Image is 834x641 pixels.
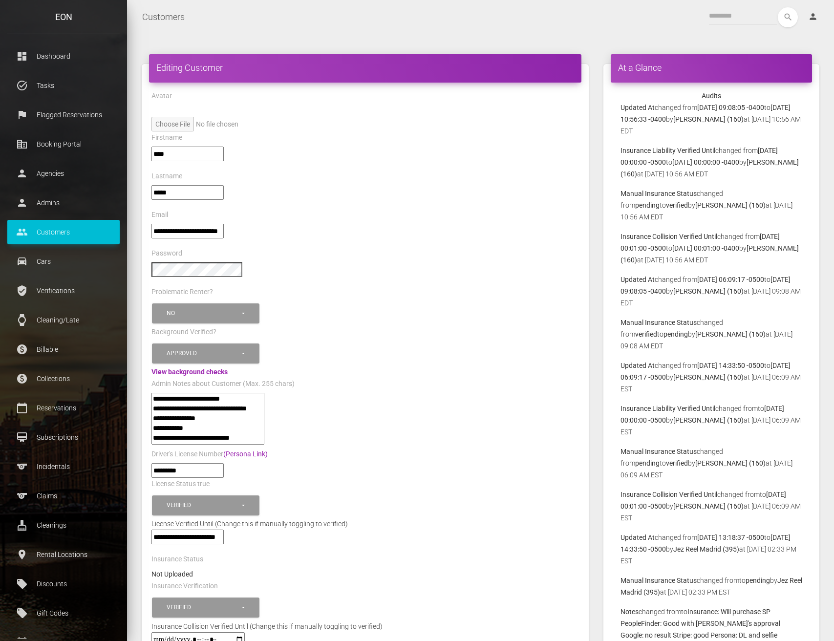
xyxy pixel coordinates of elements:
[697,276,764,283] b: [DATE] 06:09:17 -0500
[15,107,112,122] p: Flagged Reservations
[167,603,240,612] div: Verified
[7,425,120,449] a: card_membership Subscriptions
[167,309,240,318] div: No
[7,513,120,537] a: cleaning_services Cleanings
[673,545,739,553] b: Jez Reel Madrid (395)
[151,287,213,297] label: Problematic Renter?
[702,92,721,100] strong: Audits
[15,313,112,327] p: Cleaning/Late
[152,343,259,363] button: Approved
[620,403,802,438] p: changed from to by at [DATE] 06:09 AM EST
[152,598,259,618] button: Verified
[746,577,770,584] b: pending
[666,459,688,467] b: verified
[620,231,802,266] p: changed from to by at [DATE] 10:56 AM EDT
[618,62,805,74] h4: At a Glance
[15,283,112,298] p: Verifications
[7,337,120,362] a: paid Billable
[15,489,112,503] p: Claims
[151,249,182,258] label: Password
[15,401,112,415] p: Reservations
[673,115,744,123] b: [PERSON_NAME] (160)
[672,158,739,166] b: [DATE] 00:00:00 -0400
[620,233,717,240] b: Insurance Collision Verified Until
[673,416,744,424] b: [PERSON_NAME] (160)
[151,368,228,376] a: View background checks
[620,104,655,111] b: Updated At
[15,518,112,533] p: Cleanings
[7,396,120,420] a: calendar_today Reservations
[7,132,120,156] a: corporate_fare Booking Portal
[15,166,112,181] p: Agencies
[620,360,802,395] p: changed from to by at [DATE] 06:09 AM EST
[7,484,120,508] a: sports Claims
[695,201,766,209] b: [PERSON_NAME] (160)
[635,459,660,467] b: pending
[673,287,744,295] b: [PERSON_NAME] (160)
[620,319,697,326] b: Manual Insurance Status
[673,373,744,381] b: [PERSON_NAME] (160)
[151,581,218,591] label: Insurance Verification
[15,577,112,591] p: Discounts
[620,188,802,223] p: changed from to by at [DATE] 10:56 AM EDT
[7,249,120,274] a: drive_eta Cars
[7,308,120,332] a: watch Cleaning/Late
[7,278,120,303] a: verified_user Verifications
[620,489,802,524] p: changed from to by at [DATE] 06:09 AM EST
[620,274,802,309] p: changed from to by at [DATE] 09:08 AM EDT
[620,317,802,352] p: changed from to by at [DATE] 09:08 AM EDT
[15,78,112,93] p: Tasks
[15,49,112,64] p: Dashboard
[223,450,268,458] a: (Persona Link)
[620,575,802,598] p: changed from to by at [DATE] 02:33 PM EST
[15,137,112,151] p: Booking Portal
[620,147,715,154] b: Insurance Liability Verified Until
[620,405,715,412] b: Insurance Liability Verified Until
[663,330,688,338] b: pending
[635,330,657,338] b: verified
[7,103,120,127] a: flag Flagged Reservations
[7,366,120,391] a: paid Collections
[7,44,120,68] a: dashboard Dashboard
[7,601,120,625] a: local_offer Gift Codes
[7,454,120,479] a: sports Incidentals
[15,606,112,620] p: Gift Codes
[620,448,697,455] b: Manual Insurance Status
[167,349,240,358] div: Approved
[7,73,120,98] a: task_alt Tasks
[7,191,120,215] a: person Admins
[620,608,639,616] b: Notes
[15,430,112,445] p: Subscriptions
[620,190,697,197] b: Manual Insurance Status
[151,91,172,101] label: Avatar
[151,379,295,389] label: Admin Notes about Customer (Max. 255 chars)
[151,327,216,337] label: Background Verified?
[697,104,764,111] b: [DATE] 09:08:05 -0400
[697,534,764,541] b: [DATE] 13:18:37 -0500
[151,570,193,578] strong: Not Uploaded
[620,145,802,180] p: changed from to by at [DATE] 10:56 AM EDT
[695,330,766,338] b: [PERSON_NAME] (160)
[152,303,259,323] button: No
[151,133,182,143] label: Firstname
[15,459,112,474] p: Incidentals
[144,620,390,632] div: Insurance Collision Verified Until (Change this if manually toggling to verified)
[7,542,120,567] a: place Rental Locations
[7,220,120,244] a: people Customers
[152,495,259,515] button: Verified
[151,449,268,459] label: Driver's License Number
[808,12,818,21] i: person
[620,534,655,541] b: Updated At
[620,491,717,498] b: Insurance Collision Verified Until
[142,5,185,29] a: Customers
[673,502,744,510] b: [PERSON_NAME] (160)
[620,577,697,584] b: Manual Insurance Status
[167,501,240,510] div: Verified
[620,276,655,283] b: Updated At
[156,62,574,74] h4: Editing Customer
[151,479,210,489] label: License Status true
[7,572,120,596] a: local_offer Discounts
[801,7,827,27] a: person
[620,446,802,481] p: changed from to by at [DATE] 06:09 AM EST
[672,244,739,252] b: [DATE] 00:01:00 -0400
